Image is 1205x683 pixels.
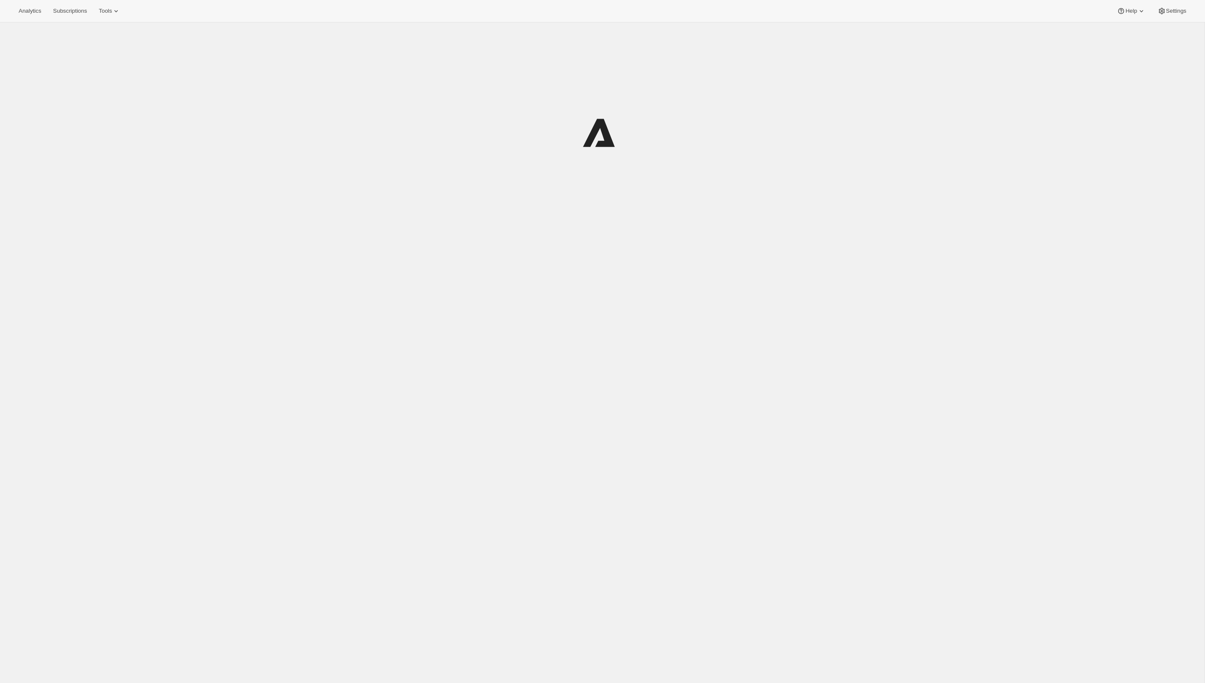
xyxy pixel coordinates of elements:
[1152,5,1191,17] button: Settings
[1112,5,1150,17] button: Help
[53,8,87,14] span: Subscriptions
[94,5,125,17] button: Tools
[48,5,92,17] button: Subscriptions
[14,5,46,17] button: Analytics
[1125,8,1137,14] span: Help
[99,8,112,14] span: Tools
[19,8,41,14] span: Analytics
[1166,8,1186,14] span: Settings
